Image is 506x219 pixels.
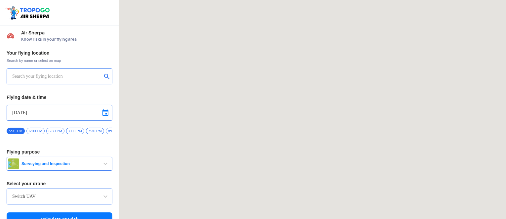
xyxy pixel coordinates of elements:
[21,37,112,42] span: Know risks in your flying area
[5,5,52,20] img: ic_tgdronemaps.svg
[7,51,112,55] h3: Your flying location
[46,128,64,134] span: 6:30 PM
[7,181,112,186] h3: Select your drone
[21,30,112,35] span: Air Sherpa
[7,150,112,154] h3: Flying purpose
[7,128,25,134] span: 5:31 PM
[19,161,101,166] span: Surveying and Inspection
[7,58,112,63] span: Search by name or select on map
[7,157,112,171] button: Surveying and Inspection
[12,72,102,80] input: Search your flying location
[12,193,107,200] input: Search by name or Brand
[66,128,84,134] span: 7:00 PM
[86,128,104,134] span: 7:30 PM
[7,95,112,100] h3: Flying date & time
[106,128,124,134] span: 8:00 PM
[8,158,19,169] img: survey.png
[7,32,15,40] img: Risk Scores
[26,128,45,134] span: 6:00 PM
[12,109,107,117] input: Select Date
